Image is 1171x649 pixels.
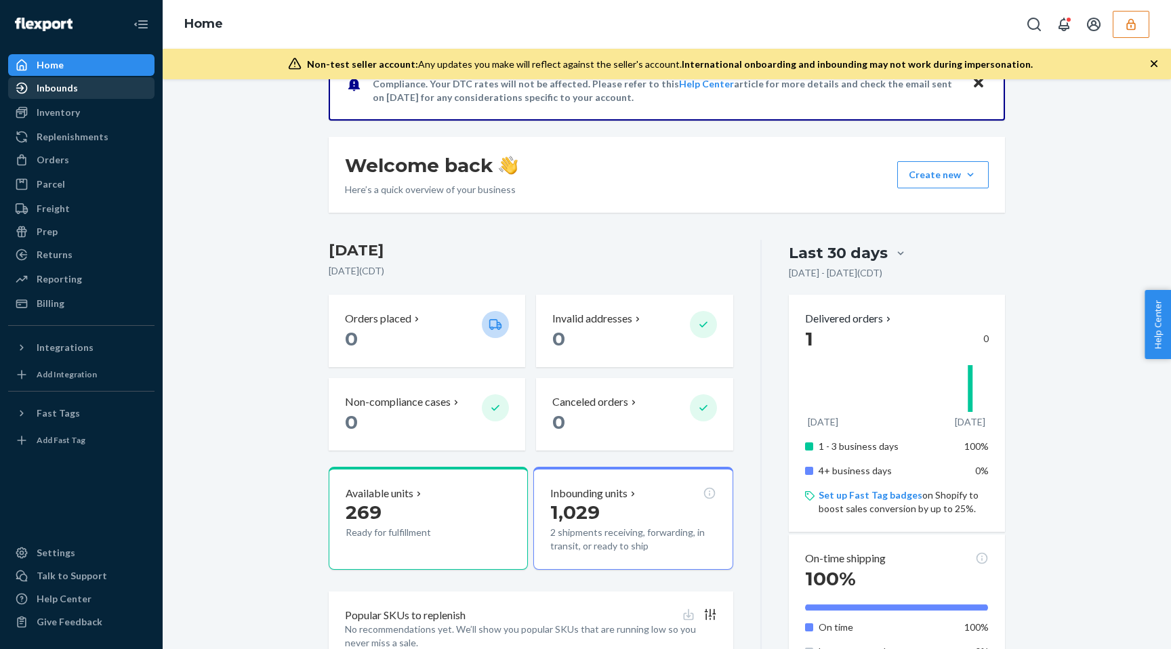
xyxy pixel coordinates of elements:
[1021,11,1048,38] button: Open Search Box
[552,394,628,410] p: Canceled orders
[37,153,69,167] div: Orders
[8,430,155,451] a: Add Fast Tag
[37,81,78,95] div: Inbounds
[37,225,58,238] div: Prep
[8,149,155,171] a: Orders
[329,467,528,570] button: Available units269Ready for fulfillment
[37,272,82,286] div: Reporting
[552,327,565,350] span: 0
[8,402,155,424] button: Fast Tags
[329,295,525,367] button: Orders placed 0
[1050,11,1077,38] button: Open notifications
[970,74,987,93] button: Close
[346,486,413,501] p: Available units
[15,18,73,31] img: Flexport logo
[552,411,565,434] span: 0
[8,244,155,266] a: Returns
[536,378,733,451] button: Canceled orders 0
[37,58,64,72] div: Home
[955,415,985,429] p: [DATE]
[329,264,733,278] p: [DATE] ( CDT )
[37,248,73,261] div: Returns
[8,221,155,243] a: Prep
[37,569,107,583] div: Talk to Support
[37,341,94,354] div: Integrations
[789,243,888,264] div: Last 30 days
[345,608,466,623] p: Popular SKUs to replenish
[819,621,952,634] p: On time
[8,293,155,314] a: Billing
[307,58,418,70] span: Non-test seller account:
[345,311,411,327] p: Orders placed
[805,311,894,327] button: Delivered orders
[329,240,733,261] h3: [DATE]
[1080,11,1107,38] button: Open account menu
[8,611,155,633] button: Give Feedback
[805,551,886,566] p: On-time shipping
[1145,290,1171,359] button: Help Center
[8,198,155,219] a: Freight
[127,11,155,38] button: Close Navigation
[536,295,733,367] button: Invalid addresses 0
[550,486,628,501] p: Inbounding units
[8,565,155,587] a: Talk to Support
[819,488,989,516] p: on Shopify to boost sales conversion by up to 25%.
[550,501,600,524] span: 1,029
[805,327,813,350] span: 1
[37,130,108,144] div: Replenishments
[345,327,358,350] span: 0
[819,464,952,478] p: 4+ business days
[37,297,64,310] div: Billing
[552,311,632,327] p: Invalid addresses
[173,5,234,44] ol: breadcrumbs
[37,177,65,191] div: Parcel
[8,102,155,123] a: Inventory
[37,406,80,420] div: Fast Tags
[819,489,922,501] a: Set up Fast Tag badges
[8,77,155,99] a: Inbounds
[345,411,358,434] span: 0
[345,183,518,196] p: Here’s a quick overview of your business
[789,266,882,280] p: [DATE] - [DATE] ( CDT )
[550,526,716,553] p: 2 shipments receiving, forwarding, in transit, or ready to ship
[8,337,155,358] button: Integrations
[37,434,85,446] div: Add Fast Tag
[964,621,989,633] span: 100%
[8,173,155,195] a: Parcel
[8,542,155,564] a: Settings
[975,465,989,476] span: 0%
[897,161,989,188] button: Create new
[37,592,91,606] div: Help Center
[679,78,734,89] a: Help Center
[499,156,518,175] img: hand-wave emoji
[805,327,989,351] div: 0
[8,364,155,385] a: Add Integration
[345,153,518,177] h1: Welcome back
[346,526,471,539] p: Ready for fulfillment
[819,440,952,453] p: 1 - 3 business days
[184,16,223,31] a: Home
[37,106,80,119] div: Inventory
[329,378,525,451] button: Non-compliance cases 0
[8,54,155,76] a: Home
[307,58,1033,71] div: Any updates you make will reflect against the seller's account.
[808,415,838,429] p: [DATE]
[964,440,989,452] span: 100%
[37,615,102,629] div: Give Feedback
[8,126,155,148] a: Replenishments
[37,546,75,560] div: Settings
[345,394,451,410] p: Non-compliance cases
[8,588,155,610] a: Help Center
[346,501,382,524] span: 269
[805,567,856,590] span: 100%
[8,268,155,290] a: Reporting
[37,202,70,215] div: Freight
[533,467,733,570] button: Inbounding units1,0292 shipments receiving, forwarding, in transit, or ready to ship
[37,369,97,380] div: Add Integration
[373,64,959,104] p: Effective [DATE], we're updating our pricing for Wholesale (B2B), Reserve Storage, Value-Added Se...
[682,58,1033,70] span: International onboarding and inbounding may not work during impersonation.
